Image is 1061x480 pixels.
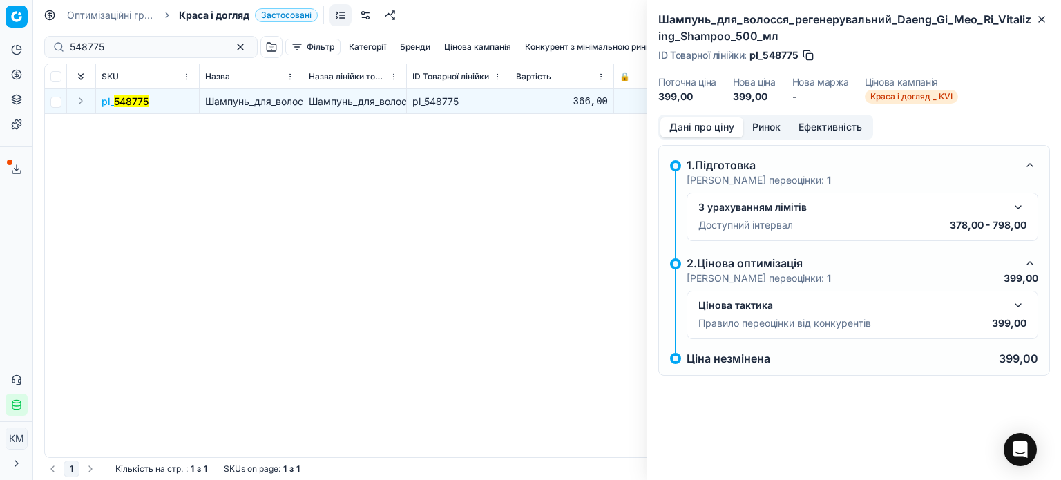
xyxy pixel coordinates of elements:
[191,463,194,474] strong: 1
[205,95,614,107] span: Шампунь_для_волосся_регенерувальний_Daeng_Gi_Meo_Ri_Vitalizing_Shampoo_500_мл
[102,95,149,108] span: pl_
[283,463,287,474] strong: 1
[114,95,149,107] mark: 548775
[285,39,341,55] button: Фільтр
[827,174,831,186] strong: 1
[205,71,230,82] span: Назва
[224,463,280,474] span: SKUs on page :
[687,353,770,364] p: Ціна незмінена
[73,68,89,85] button: Expand all
[309,71,387,82] span: Назва лінійки товарів
[658,77,716,87] dt: Поточна ціна
[865,90,958,104] span: Краса і догляд _ KVI
[204,463,207,474] strong: 1
[115,463,207,474] div: :
[296,463,300,474] strong: 1
[992,316,1026,330] p: 399,00
[698,218,793,232] p: Доступний інтервал
[743,117,790,137] button: Ринок
[698,316,871,330] p: Правило переоцінки від конкурентів
[309,95,401,108] div: Шампунь_для_волосся_регенерувальний_Daeng_Gi_Meo_Ri_Vitalizing_Shampoo_500_мл
[658,11,1050,44] h2: Шампунь_для_волосся_регенерувальний_Daeng_Gi_Meo_Ri_Vitalizing_Shampoo_500_мл
[343,39,392,55] button: Категорії
[115,463,183,474] span: Кількість на стр.
[516,71,551,82] span: Вартість
[70,40,221,54] input: Пошук по SKU або назві
[102,95,149,108] button: pl_548775
[439,39,517,55] button: Цінова кампанія
[255,8,318,22] span: Застосовані
[289,463,294,474] strong: з
[749,48,799,62] span: pl_548775
[698,200,1004,214] div: З урахуванням лімітів
[620,71,630,82] span: 🔒
[687,255,1016,271] div: 2.Цінова оптимізація
[827,272,831,284] strong: 1
[67,8,155,22] a: Оптимізаційні групи
[179,8,249,22] span: Краса і догляд
[658,50,747,60] span: ID Товарної лінійки :
[1004,433,1037,466] div: Open Intercom Messenger
[516,95,608,108] div: 366,00
[687,157,1016,173] div: 1.Підготовка
[197,463,201,474] strong: з
[865,77,958,87] dt: Цінова кампанія
[733,77,776,87] dt: Нова ціна
[698,298,1004,312] div: Цінова тактика
[660,117,743,137] button: Дані про ціну
[519,39,703,55] button: Конкурент з мінімальною ринковою ціною
[44,461,99,477] nav: pagination
[67,8,318,22] nav: breadcrumb
[6,428,28,450] button: КM
[82,461,99,477] button: Go to next page
[64,461,79,477] button: 1
[658,90,716,104] dd: 399,00
[687,173,831,187] p: [PERSON_NAME] переоцінки:
[687,271,831,285] p: [PERSON_NAME] переоцінки:
[999,353,1038,364] p: 399,00
[412,95,504,108] div: pl_548775
[179,8,318,22] span: Краса і доглядЗастосовані
[412,71,489,82] span: ID Товарної лінійки
[792,90,849,104] dd: -
[44,461,61,477] button: Go to previous page
[792,77,849,87] dt: Нова маржа
[733,90,776,104] dd: 399,00
[6,428,27,449] span: КM
[102,71,119,82] span: SKU
[1004,271,1038,285] p: 399,00
[790,117,871,137] button: Ефективність
[73,93,89,109] button: Expand
[950,218,1026,232] p: 378,00 - 798,00
[394,39,436,55] button: Бренди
